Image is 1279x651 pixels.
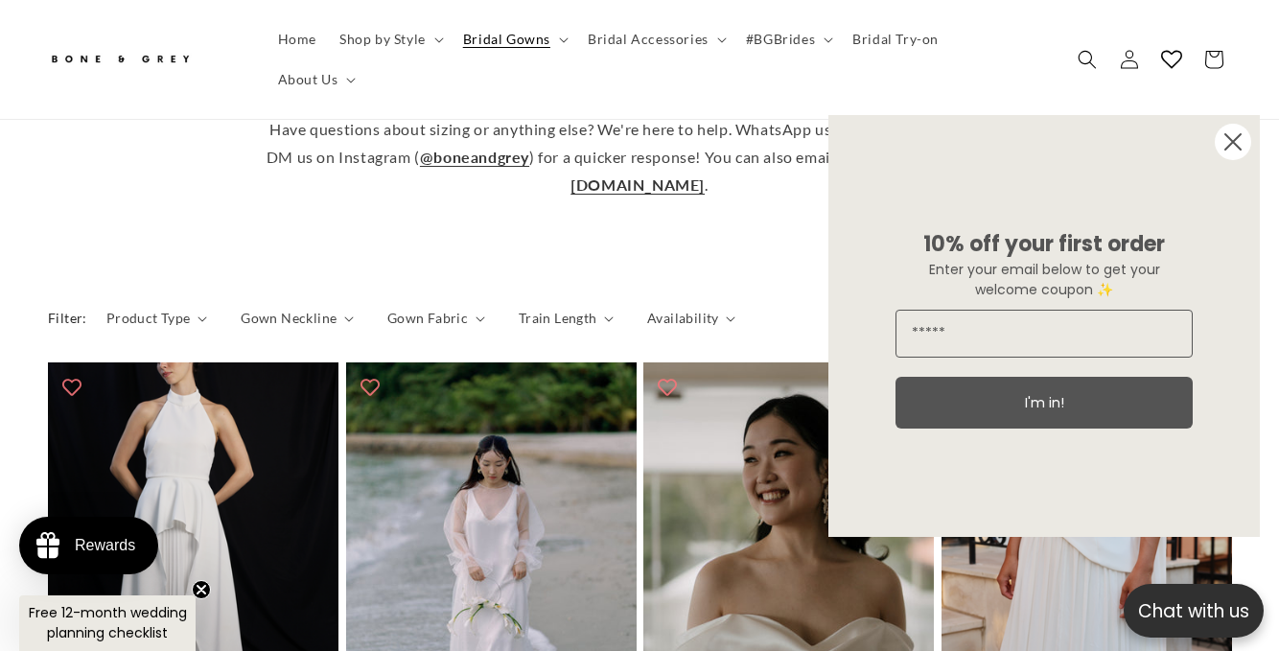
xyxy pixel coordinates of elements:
[387,308,485,328] summary: Gown Fabric (0 selected)
[41,36,247,82] a: Bone and Grey Bridal
[278,31,316,48] span: Home
[53,367,91,406] button: Add to wishlist
[192,580,211,599] button: Close teaser
[351,367,389,406] button: Add to wishlist
[734,19,841,59] summary: #BGBrides
[647,308,735,328] summary: Availability (0 selected)
[48,308,87,328] h2: Filter:
[452,19,576,59] summary: Bridal Gowns
[852,31,939,48] span: Bridal Try-on
[841,19,950,59] a: Bridal Try-on
[241,308,354,328] summary: Gown Neckline (0 selected)
[895,377,1193,429] button: I'm in!
[929,260,1160,299] span: Enter your email below to get your welcome coupon ✨
[895,310,1193,358] input: Email
[648,367,686,406] button: Add to wishlist
[588,31,709,48] span: Bridal Accessories
[923,229,1165,259] span: 10% off your first order
[278,71,338,88] span: About Us
[1214,123,1252,161] button: Close dialog
[387,308,468,328] span: Gown Fabric
[463,31,550,48] span: Bridal Gowns
[29,603,187,642] span: Free 12-month wedding planning checklist
[1124,584,1264,638] button: Open chatbox
[809,96,1279,556] div: FLYOUT Form
[328,19,452,59] summary: Shop by Style
[241,308,337,328] span: Gown Neckline
[106,308,191,328] span: Product Type
[75,537,135,554] div: Rewards
[48,44,192,76] img: Bone and Grey Bridal
[746,31,815,48] span: #BGBrides
[519,308,597,328] span: Train Length
[420,148,529,166] a: @boneandgrey
[1066,38,1108,81] summary: Search
[267,59,364,100] summary: About Us
[106,308,207,328] summary: Product Type (0 selected)
[339,31,426,48] span: Shop by Style
[267,19,328,59] a: Home
[576,19,734,59] summary: Bridal Accessories
[19,595,196,651] div: Free 12-month wedding planning checklistClose teaser
[570,148,1012,194] a: [EMAIL_ADDRESS][DOMAIN_NAME]
[266,116,1013,198] p: Have questions about sizing or anything else? We're here to help. WhatsApp us at or DM us on Inst...
[519,308,614,328] summary: Train Length (0 selected)
[647,308,719,328] span: Availability
[1124,597,1264,625] p: Chat with us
